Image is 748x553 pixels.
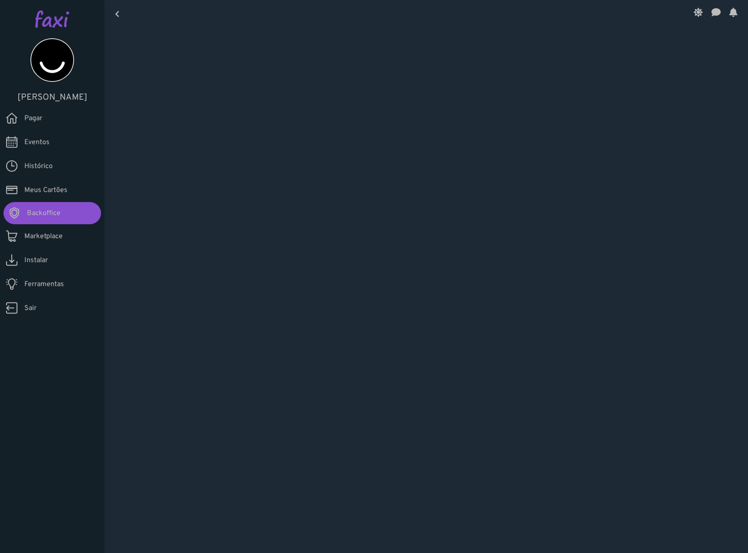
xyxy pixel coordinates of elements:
span: Eventos [24,137,50,148]
span: Sair [24,303,37,314]
span: Instalar [24,255,48,266]
span: Backoffice [27,208,61,219]
span: Ferramentas [24,279,64,290]
span: Pagar [24,113,42,124]
a: Backoffice [3,202,101,224]
span: Marketplace [24,231,63,242]
span: Meus Cartões [24,185,67,196]
h5: [PERSON_NAME] [13,92,91,103]
span: Histórico [24,161,53,172]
